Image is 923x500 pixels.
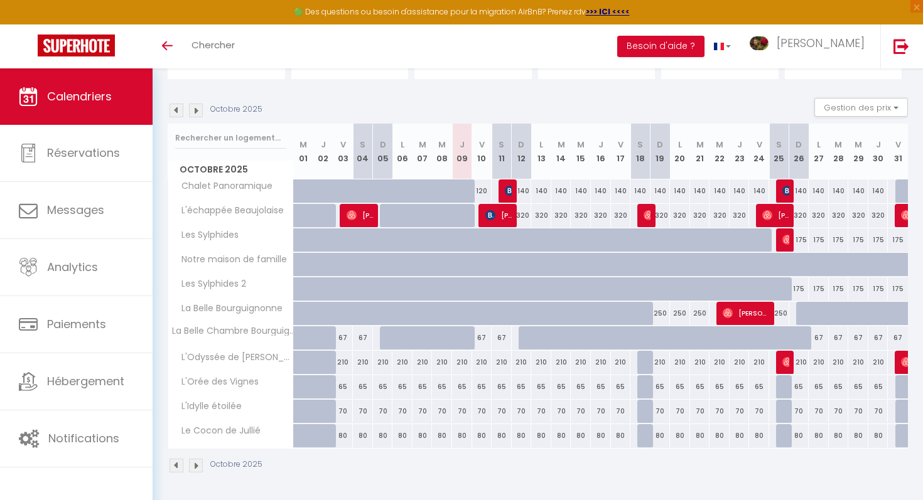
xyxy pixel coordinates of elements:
[353,351,373,374] div: 210
[294,124,314,179] th: 01
[789,179,809,203] div: 140
[432,400,452,423] div: 70
[829,375,849,398] div: 65
[373,124,393,179] th: 05
[611,351,631,374] div: 210
[789,277,809,301] div: 175
[551,351,571,374] div: 210
[392,375,413,398] div: 65
[413,400,433,423] div: 70
[868,351,888,374] div: 210
[789,424,809,447] div: 80
[413,351,433,374] div: 210
[710,424,730,447] div: 80
[170,179,276,193] span: Chalet Panoramique
[577,139,585,151] abbr: M
[360,139,365,151] abbr: S
[472,326,492,349] div: 67
[512,124,532,179] th: 12
[670,375,690,398] div: 65
[730,375,750,398] div: 65
[333,124,354,179] th: 03
[591,375,611,398] div: 65
[472,179,492,203] div: 120
[895,139,901,151] abbr: V
[611,204,631,227] div: 320
[551,179,571,203] div: 140
[650,375,671,398] div: 65
[789,400,809,423] div: 70
[749,124,769,179] th: 24
[432,375,452,398] div: 65
[518,139,524,151] abbr: D
[373,351,393,374] div: 210
[829,400,849,423] div: 70
[657,139,663,151] abbr: D
[531,375,551,398] div: 65
[512,179,532,203] div: 140
[591,351,611,374] div: 210
[670,351,690,374] div: 210
[644,203,650,227] span: [PERSON_NAME]
[730,400,750,423] div: 70
[888,228,908,252] div: 175
[716,139,723,151] abbr: M
[670,204,690,227] div: 320
[630,179,650,203] div: 140
[373,375,393,398] div: 65
[730,351,750,374] div: 210
[571,204,591,227] div: 320
[868,204,888,227] div: 320
[492,375,512,398] div: 65
[710,351,730,374] div: 210
[834,139,842,151] abbr: M
[492,326,512,349] div: 67
[492,424,512,447] div: 80
[650,424,671,447] div: 80
[829,228,849,252] div: 175
[392,424,413,447] div: 80
[848,326,868,349] div: 67
[749,375,769,398] div: 65
[809,179,829,203] div: 140
[829,124,849,179] th: 28
[690,375,710,398] div: 65
[789,351,809,374] div: 210
[591,179,611,203] div: 140
[419,139,426,151] abbr: M
[551,400,571,423] div: 70
[380,139,386,151] abbr: D
[170,277,249,291] span: Les Sylphides 2
[809,124,829,179] th: 27
[472,124,492,179] th: 10
[175,127,286,149] input: Rechercher un logement...
[413,424,433,447] div: 80
[868,326,888,349] div: 67
[630,124,650,179] th: 18
[170,400,245,413] span: L'Idylle étoilée
[782,350,789,374] span: Marine Quemin
[809,228,829,252] div: 175
[611,179,631,203] div: 140
[730,424,750,447] div: 80
[809,277,829,301] div: 175
[809,400,829,423] div: 70
[192,38,235,51] span: Chercher
[591,424,611,447] div: 80
[472,400,492,423] div: 70
[670,400,690,423] div: 70
[558,139,565,151] abbr: M
[353,375,373,398] div: 65
[591,400,611,423] div: 70
[373,400,393,423] div: 70
[690,424,710,447] div: 80
[551,204,571,227] div: 320
[321,139,326,151] abbr: J
[730,179,750,203] div: 140
[170,253,290,267] span: Notre maison de famille
[353,326,373,349] div: 67
[696,139,704,151] abbr: M
[571,179,591,203] div: 140
[460,139,465,151] abbr: J
[611,124,631,179] th: 17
